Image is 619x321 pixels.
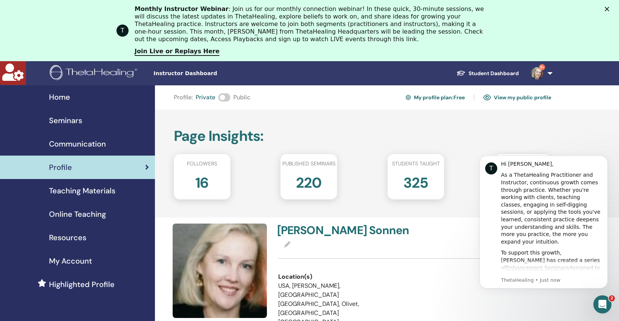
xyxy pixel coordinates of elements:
[403,171,428,192] h2: 325
[278,281,386,299] li: USA, [PERSON_NAME], [GEOGRAPHIC_DATA]
[278,272,312,281] span: Location(s)
[468,144,619,301] iframe: Intercom notifications message
[49,208,106,220] span: Online Teaching
[195,171,209,192] h2: 16
[531,67,543,79] img: default.jpg
[457,70,466,76] img: graduation-cap-white.svg
[135,48,219,56] a: Join Live or Replays Here
[173,224,267,318] img: default.jpg
[483,94,491,101] img: eye.svg
[187,160,217,168] span: Followers
[609,295,615,301] span: 2
[49,185,115,196] span: Teaching Materials
[278,299,386,318] li: [GEOGRAPHIC_DATA], Olivet, [GEOGRAPHIC_DATA]
[49,162,72,173] span: Profile
[450,66,525,80] a: Student Dashboard
[38,120,101,127] a: Enhancement Seminars
[49,232,86,243] span: Resources
[539,64,545,70] span: 9+
[593,295,611,313] iframe: Intercom live chat
[49,91,70,103] span: Home
[233,93,250,102] span: Public
[406,91,465,103] a: My profile plan:Free
[50,65,140,82] img: logo.png
[196,93,215,102] span: Private
[135,5,228,12] b: Monthly Instructor Webinar
[277,224,411,237] h4: [PERSON_NAME] Sonnen
[406,94,411,101] img: cog.svg
[49,115,82,126] span: Seminars
[605,7,612,11] div: Close
[135,5,490,43] div: : Join us for our monthly connection webinar! In these quick, 30-minute sessions, we will discuss...
[392,160,440,168] span: Students taught
[33,105,134,187] div: To support this growth, [PERSON_NAME] has created a series of designed to help you refine your kn...
[49,279,115,290] span: Highlighted Profile
[49,138,106,150] span: Communication
[174,93,193,102] span: Profile :
[116,25,129,37] div: Profile image for ThetaHealing
[483,91,551,103] a: View my public profile
[174,128,552,145] h2: Page Insights :
[153,69,267,77] span: Instructor Dashboard
[33,133,134,139] p: Message from ThetaHealing, sent Just now
[296,171,322,192] h2: 220
[49,255,92,267] span: My Account
[525,61,556,85] a: 9+
[282,160,336,168] span: Published seminars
